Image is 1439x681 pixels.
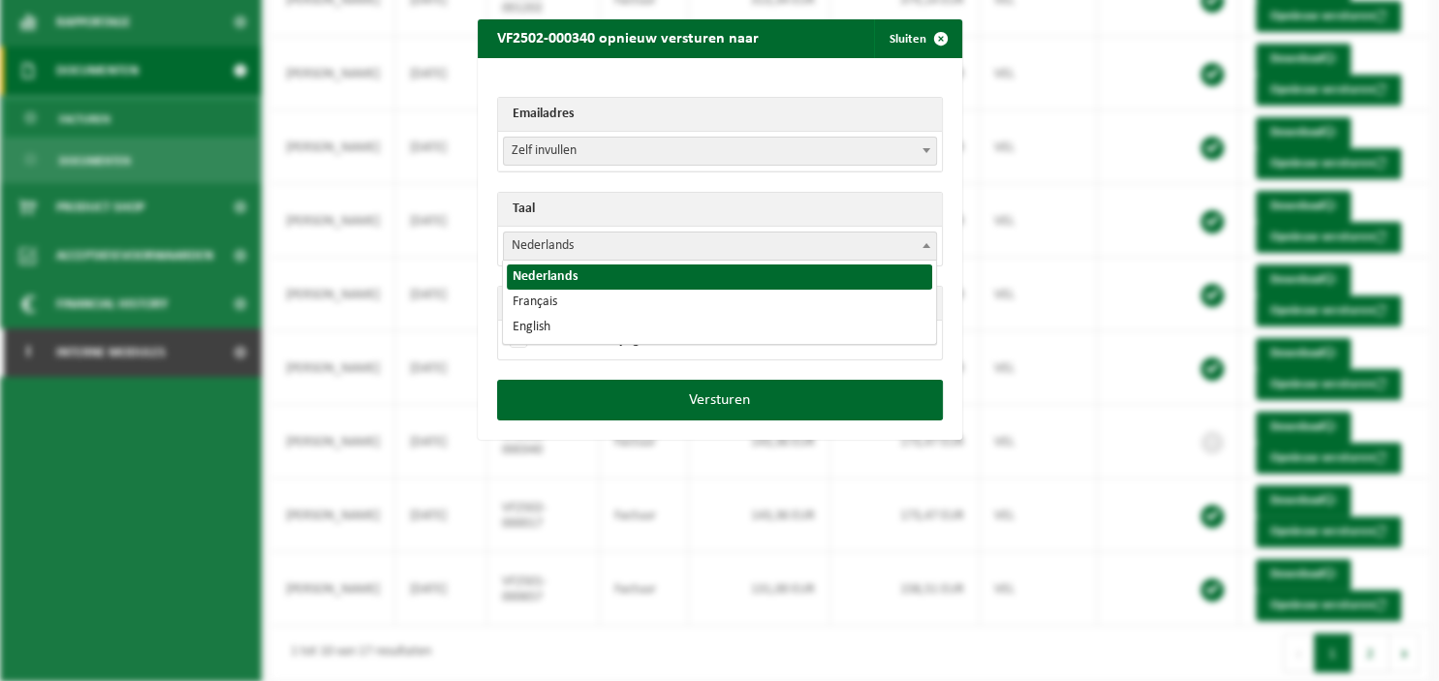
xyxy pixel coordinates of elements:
[498,193,942,227] th: Taal
[507,315,931,340] li: English
[478,19,778,56] h2: VF2502-000340 opnieuw versturen naar
[504,232,936,260] span: Nederlands
[503,137,937,166] span: Zelf invullen
[497,380,943,420] button: Versturen
[507,264,931,290] li: Nederlands
[874,19,960,58] button: Sluiten
[503,232,937,261] span: Nederlands
[498,98,942,132] th: Emailadres
[504,138,936,165] span: Zelf invullen
[498,287,942,321] th: Emailadres
[507,290,931,315] li: Français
